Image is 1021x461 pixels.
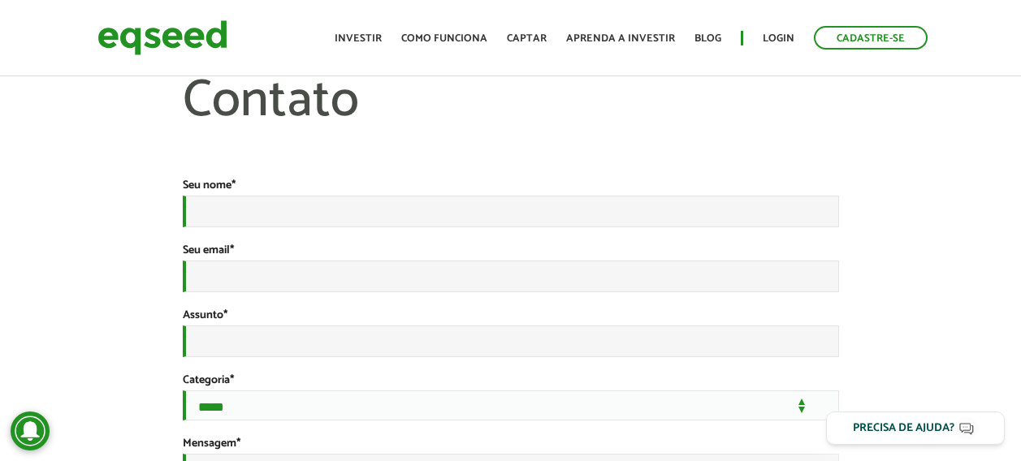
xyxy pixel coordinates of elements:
a: Cadastre-se [814,26,928,50]
a: Aprenda a investir [566,33,675,44]
span: Este campo é obrigatório. [230,241,234,260]
a: Como funciona [401,33,487,44]
h1: Contato [183,73,839,179]
span: Este campo é obrigatório. [223,306,227,325]
a: Investir [335,33,382,44]
label: Assunto [183,310,227,321]
label: Seu nome [183,180,236,192]
span: Este campo é obrigatório. [236,434,240,453]
img: EqSeed [97,16,227,59]
a: Blog [694,33,721,44]
span: Este campo é obrigatório. [230,371,234,390]
span: Este campo é obrigatório. [231,176,236,195]
a: Login [763,33,794,44]
label: Mensagem [183,438,240,450]
a: Captar [507,33,547,44]
label: Categoria [183,375,234,386]
label: Seu email [183,245,234,256]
